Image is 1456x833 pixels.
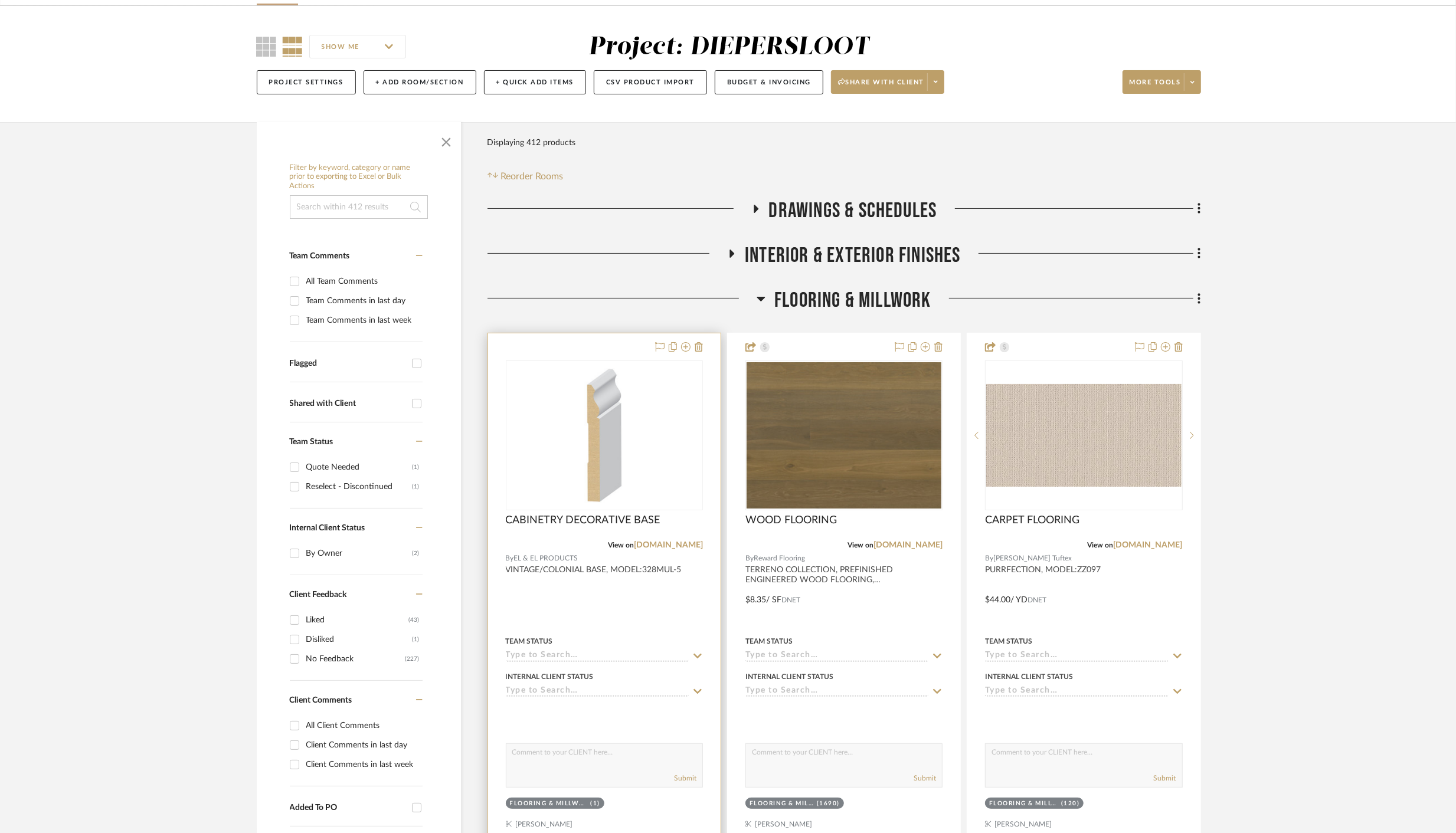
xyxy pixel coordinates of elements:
div: Team Comments in last week [306,311,420,330]
div: (1) [413,477,420,496]
input: Type to Search… [985,686,1168,697]
span: Reward Flooring [754,553,805,564]
span: By [506,553,514,564]
span: Drawings & Schedules [769,198,937,224]
input: Type to Search… [506,686,689,697]
div: Project: DIEPERSLOOT [588,35,869,60]
input: Type to Search… [745,651,928,662]
div: Liked [306,611,409,629]
div: (1) [413,458,420,477]
div: 0 [746,361,942,510]
div: Flooring & Millwork [989,799,1058,808]
div: (120) [1061,799,1080,808]
input: Type to Search… [506,651,689,662]
div: (1) [590,799,600,808]
div: Team Status [745,636,793,647]
button: CSV Product Import [594,70,707,94]
span: [PERSON_NAME] Tuftex [993,553,1072,564]
button: Project Settings [257,70,356,94]
div: Flooring & Millwork [510,799,588,808]
button: + Add Room/Section [364,70,476,94]
span: By [985,553,993,564]
img: CABINETRY DECORATIVE BASE [531,362,678,509]
span: View on [1088,542,1114,549]
div: Client Comments in last day [306,736,420,755]
div: Shared with Client [290,399,406,409]
input: Search within 412 results [290,195,428,219]
span: Team Status [290,438,333,446]
div: Team Comments in last day [306,291,420,310]
button: + Quick Add Items [484,70,587,94]
span: View on [848,542,873,549]
div: All Team Comments [306,272,420,291]
h6: Filter by keyword, category or name prior to exporting to Excel or Bulk Actions [290,163,428,191]
div: By Owner [306,544,413,563]
div: No Feedback [306,650,405,668]
button: Submit [914,773,936,783]
button: Submit [1154,773,1176,783]
div: Team Status [506,636,553,647]
div: (1690) [817,799,840,808]
span: Team Comments [290,252,350,260]
img: CARPET FLOORING [986,384,1181,487]
a: [DOMAIN_NAME] [634,541,703,549]
div: Internal Client Status [985,671,1073,682]
div: Internal Client Status [506,671,594,682]
div: (1) [413,630,420,649]
input: Type to Search… [985,651,1168,662]
span: Reorder Rooms [500,169,563,183]
span: More tools [1130,78,1181,96]
button: Reorder Rooms [487,169,564,183]
div: Internal Client Status [745,671,833,682]
span: CABINETRY DECORATIVE BASE [506,514,660,527]
div: (227) [405,650,420,668]
span: Share with client [838,78,924,96]
button: Close [434,128,458,152]
button: Share with client [831,70,944,94]
div: Client Comments in last week [306,755,420,774]
span: INTERIOR & EXTERIOR FINISHES [745,243,961,268]
span: WOOD FLOORING [745,514,837,527]
button: Budget & Invoicing [715,70,823,94]
span: CARPET FLOORING [985,514,1079,527]
a: [DOMAIN_NAME] [1114,541,1183,549]
img: WOOD FLOORING [747,362,941,509]
span: View on [608,542,634,549]
div: Reselect - Discontinued [306,477,413,496]
div: All Client Comments [306,716,420,735]
span: Client Feedback [290,591,347,599]
div: Flagged [290,359,406,369]
div: (2) [413,544,420,563]
div: (43) [409,611,420,629]
span: Flooring & Millwork [774,288,931,313]
div: Quote Needed [306,458,413,477]
span: By [745,553,754,564]
span: Client Comments [290,696,352,704]
div: Disliked [306,630,413,649]
span: Internal Client Status [290,524,365,532]
a: [DOMAIN_NAME] [873,541,943,549]
button: More tools [1123,70,1201,94]
span: EL & EL PRODUCTS [514,553,578,564]
div: Displaying 412 products [487,131,576,155]
div: Team Status [985,636,1032,647]
div: Added To PO [290,803,406,813]
div: 0 [506,361,702,510]
button: Submit [674,773,696,783]
div: Flooring & Millwork [750,799,814,808]
input: Type to Search… [745,686,928,697]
